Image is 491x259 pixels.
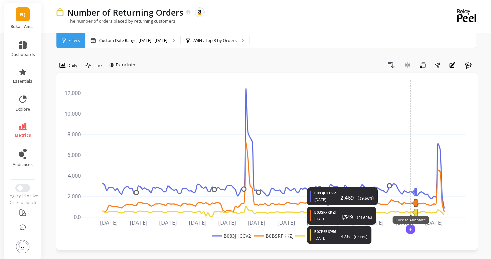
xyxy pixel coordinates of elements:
[16,107,30,112] span: explore
[116,62,135,68] span: Extra Info
[94,62,102,69] span: Line
[67,7,183,18] p: Number of Returning Orders
[11,24,35,29] p: Boka - Amazon (Essor)
[13,79,32,84] span: essentials
[56,8,64,17] img: header icon
[4,200,42,205] div: Click to switch
[99,38,167,43] p: Custom Date Range, [DATE] - [DATE]
[20,11,25,18] span: B(
[67,62,77,69] span: Daily
[56,18,176,24] p: The number of orders placed by returning customers.
[15,184,30,192] button: Switch to New UI
[197,9,203,15] img: api.amazon.svg
[193,38,236,43] p: ASIN : Top 3 by Orders
[16,240,29,253] img: profile picture
[4,193,42,199] div: Legacy UI Active
[68,38,80,43] span: Filters
[11,52,35,57] span: dashboards
[13,162,33,167] span: audiences
[15,133,31,138] span: metrics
